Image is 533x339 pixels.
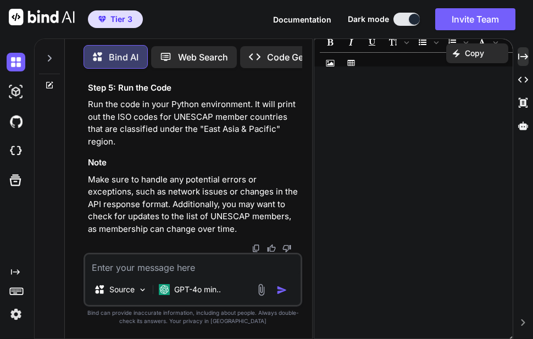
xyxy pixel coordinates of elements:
[88,174,300,236] p: Make sure to handle any potential errors or exceptions, such as network issues or changes in the ...
[273,15,331,24] span: Documentation
[465,48,484,59] p: Copy
[442,33,471,52] span: Insert Ordered List
[88,10,143,28] button: premiumTier 3
[267,244,276,253] img: like
[174,284,221,295] p: GPT-4o min..
[267,51,334,64] p: Code Generator
[9,9,75,25] img: Bind AI
[255,284,268,296] img: attachment
[109,51,138,64] p: Bind AI
[282,244,291,253] img: dislike
[159,284,170,295] img: GPT-4o mini
[7,305,25,324] img: settings
[110,14,132,25] span: Tier 3
[276,285,287,296] img: icon
[7,82,25,101] img: darkAi-studio
[7,142,25,160] img: cloudideIcon
[178,51,228,64] p: Web Search
[252,244,260,253] img: copy
[348,14,389,25] span: Dark mode
[341,54,361,73] span: Insert table
[362,33,382,52] span: Underline
[320,33,340,52] span: Bold
[98,16,106,23] img: premium
[88,82,300,95] h3: Step 5: Run the Code
[88,157,300,169] h3: Note
[138,285,147,294] img: Pick Models
[7,112,25,131] img: githubDark
[413,33,441,52] span: Insert Unordered List
[435,8,515,30] button: Invite Team
[383,33,412,52] span: Font size
[320,54,340,73] span: Insert Image
[84,309,302,325] p: Bind can provide inaccurate information, including about people. Always double-check its answers....
[109,284,135,295] p: Source
[472,33,501,52] span: Font family
[88,98,300,148] p: Run the code in your Python environment. It will print out the ISO codes for UNESCAP member count...
[7,53,25,71] img: darkChat
[273,14,331,25] button: Documentation
[341,33,361,52] span: Italic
